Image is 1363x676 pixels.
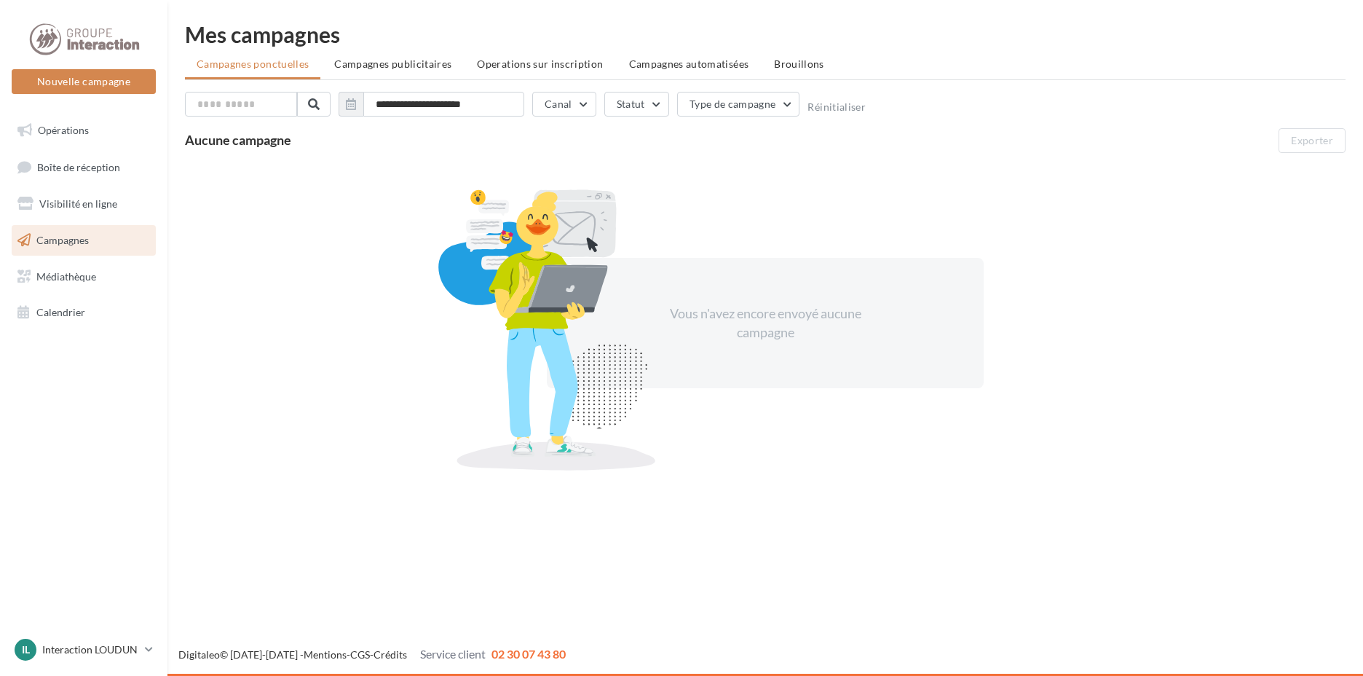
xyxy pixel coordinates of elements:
span: Campagnes [36,234,89,246]
a: Calendrier [9,297,159,328]
span: Campagnes publicitaires [334,58,451,70]
span: Médiathèque [36,270,96,282]
a: Opérations [9,115,159,146]
span: Operations sur inscription [477,58,603,70]
button: Type de campagne [677,92,800,117]
a: Médiathèque [9,262,159,292]
a: Mentions [304,648,347,661]
div: Mes campagnes [185,23,1346,45]
span: Aucune campagne [185,132,291,148]
button: Statut [604,92,669,117]
a: Boîte de réception [9,152,159,183]
span: 02 30 07 43 80 [491,647,566,661]
a: Digitaleo [178,648,220,661]
span: Visibilité en ligne [39,197,117,210]
span: Opérations [38,124,89,136]
a: IL Interaction LOUDUN [12,636,156,664]
a: Visibilité en ligne [9,189,159,219]
span: IL [22,642,30,657]
button: Nouvelle campagne [12,69,156,94]
button: Canal [532,92,596,117]
span: Service client [420,647,486,661]
a: CGS [350,648,370,661]
div: Vous n'avez encore envoyé aucune campagne [640,304,890,342]
span: Calendrier [36,306,85,318]
button: Exporter [1279,128,1346,153]
button: Réinitialiser [807,101,866,113]
p: Interaction LOUDUN [42,642,139,657]
a: Crédits [374,648,407,661]
span: Boîte de réception [37,160,120,173]
span: © [DATE]-[DATE] - - - [178,648,566,661]
span: Brouillons [774,58,824,70]
span: Campagnes automatisées [629,58,749,70]
a: Campagnes [9,225,159,256]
